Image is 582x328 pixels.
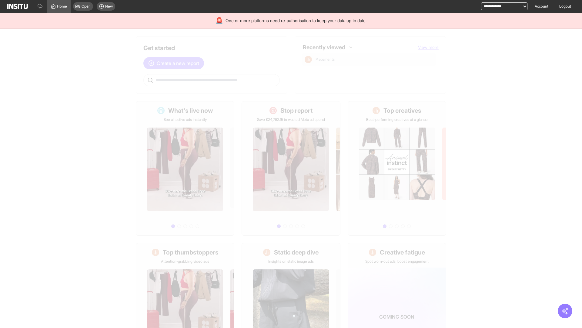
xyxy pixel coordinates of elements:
[105,4,113,9] span: New
[57,4,67,9] span: Home
[7,4,28,9] img: Logo
[216,16,223,25] div: 🚨
[226,18,366,24] span: One or more platforms need re-authorisation to keep your data up to date.
[82,4,91,9] span: Open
